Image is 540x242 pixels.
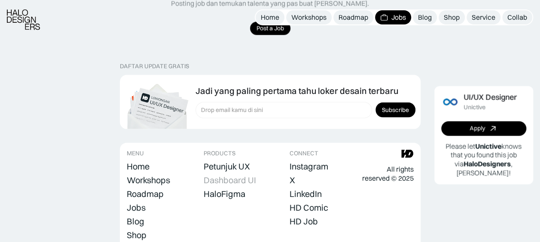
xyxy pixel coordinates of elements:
a: Shop [127,229,146,241]
div: HD Job [290,216,318,227]
div: Petunjuk UX [204,161,250,172]
a: Petunjuk UX [204,160,250,172]
a: Instagram [290,160,328,172]
div: Dashboard UI [204,175,256,185]
a: Jobs [127,202,146,214]
div: Apply [470,125,485,132]
a: Collab [502,10,532,24]
input: Subscribe [375,103,415,118]
img: Job Image [441,93,459,111]
div: UI/UX Designer [464,93,517,102]
div: HD Comic [290,203,328,213]
div: Shop [444,13,460,22]
a: LinkedIn [290,188,322,200]
div: Blog [127,216,144,227]
div: Unictive [464,103,485,111]
form: Form Subscription [195,102,415,118]
a: Roadmap [333,10,373,24]
div: Roadmap [127,189,164,199]
a: Workshops [286,10,332,24]
a: Home [127,160,149,172]
a: X [290,174,295,186]
div: Home [127,161,149,172]
div: Jobs [127,203,146,213]
a: Jobs [375,10,411,24]
div: Instagram [290,161,328,172]
div: Shop [127,230,146,240]
a: Home [256,10,284,24]
div: All rights reserved © 2025 [362,165,413,183]
a: HaloFigma [204,188,245,200]
div: DAFTAR UPDATE GRATIS [120,63,189,70]
a: Roadmap [127,188,164,200]
div: Workshops [127,175,170,185]
a: Blog [127,215,144,227]
p: Please let knows that you found this job via , [PERSON_NAME]! [441,142,527,177]
a: Dashboard UI [204,174,256,186]
a: Shop [439,10,465,24]
div: Jadi yang paling pertama tahu loker desain terbaru [195,86,398,96]
a: Post a Job [250,22,290,35]
div: X [290,175,295,185]
div: Blog [418,13,432,22]
div: MENU [127,150,144,157]
div: Jobs [391,13,406,22]
b: Unictive [475,142,501,150]
b: HaloDesigners [464,160,511,168]
div: LinkedIn [290,189,322,199]
div: Home [261,13,279,22]
div: PRODUCTS [204,150,235,157]
a: HD Job [290,215,318,227]
input: Drop email kamu di sini [195,102,372,118]
a: Service [467,10,500,24]
a: Workshops [127,174,170,186]
div: CONNECT [290,150,318,157]
div: Post a Job [256,25,284,32]
div: Roadmap [339,13,368,22]
div: Collab [507,13,527,22]
a: HD Comic [290,202,328,214]
a: Blog [413,10,437,24]
a: Apply [441,121,527,136]
div: Service [472,13,495,22]
div: Workshops [291,13,326,22]
div: HaloFigma [204,189,245,199]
